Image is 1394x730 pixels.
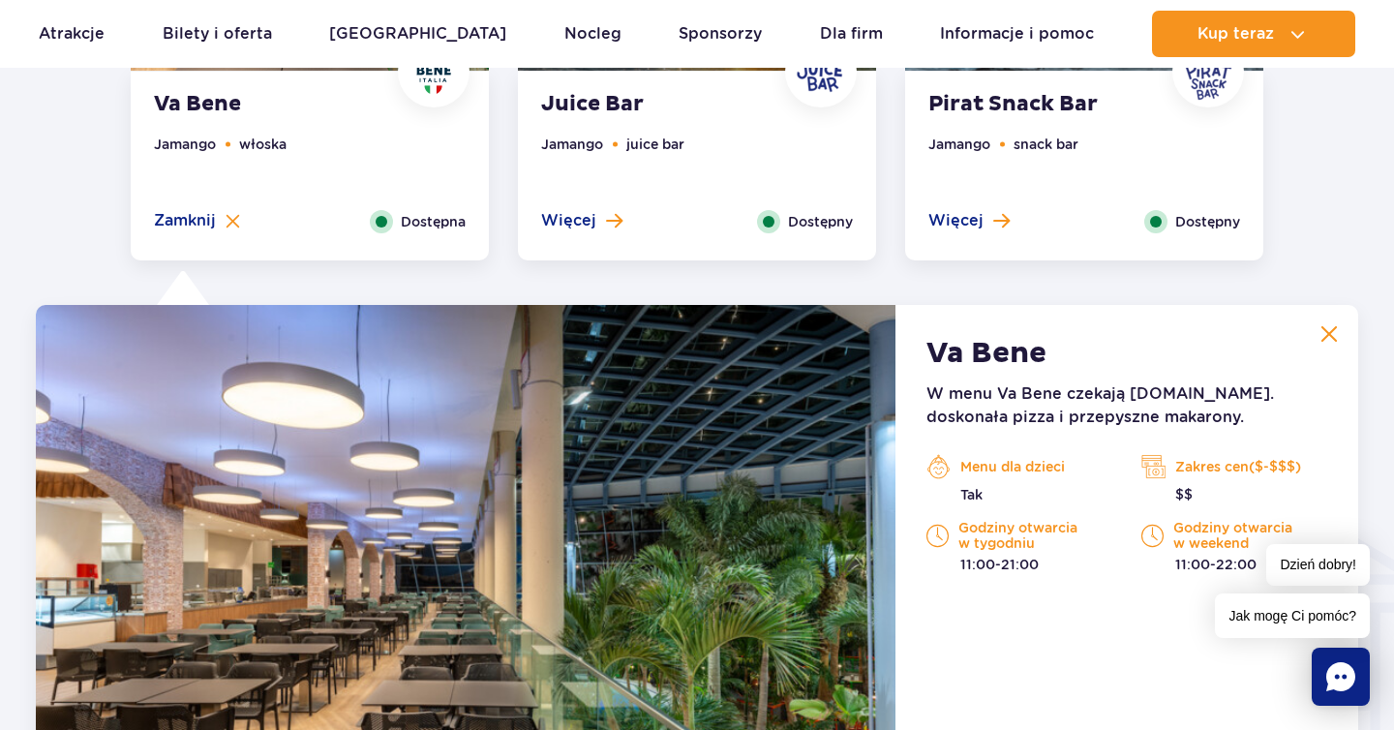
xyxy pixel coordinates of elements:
button: Kup teraz [1152,11,1355,57]
p: W menu Va Bene czekają [DOMAIN_NAME]. doskonała pizza i przepyszne makarony. [926,382,1327,429]
strong: Juice Bar [541,91,775,118]
span: Jak mogę Ci pomóc? [1215,593,1370,638]
li: Jamango [541,134,603,155]
strong: Va Bene [154,91,388,118]
button: Więcej [541,210,622,231]
span: Kup teraz [1197,25,1274,43]
p: Godziny otwarcia w weekend [1141,520,1327,551]
img: Juice Bar [792,43,850,101]
a: Bilety i oferta [163,11,272,57]
span: Dostępna [401,211,466,232]
a: Dla firm [820,11,883,57]
p: Godziny otwarcia w tygodniu [926,520,1112,551]
li: włoska [239,134,287,155]
p: Tak [926,485,1112,504]
li: snack bar [1014,134,1078,155]
p: 11:00-22:00 [1141,555,1327,574]
p: 11:00-21:00 [926,555,1112,574]
span: Zamknij [154,210,216,231]
button: Więcej [928,210,1010,231]
span: Dostępny [788,211,853,232]
strong: Va Bene [926,336,1046,371]
a: [GEOGRAPHIC_DATA] [329,11,506,57]
li: Jamango [928,134,990,155]
span: Dzień dobry! [1266,544,1370,586]
span: Więcej [541,210,596,231]
a: Sponsorzy [679,11,762,57]
p: Zakres cen($-$$$) [1141,452,1327,481]
a: Informacje i pomoc [940,11,1094,57]
p: $$ [1141,485,1327,504]
strong: Pirat Snack Bar [928,91,1163,118]
li: Jamango [154,134,216,155]
img: Pirat Snack Bar [1179,43,1237,101]
li: juice bar [626,134,684,155]
p: Menu dla dzieci [926,452,1112,481]
img: Va Bene [405,43,463,101]
button: Zamknij [154,210,240,231]
span: Więcej [928,210,984,231]
a: Nocleg [564,11,621,57]
span: Dostępny [1175,211,1240,232]
div: Chat [1312,648,1370,706]
a: Atrakcje [39,11,105,57]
